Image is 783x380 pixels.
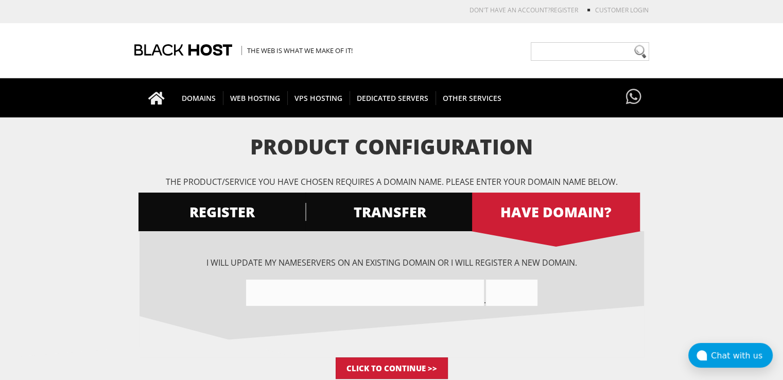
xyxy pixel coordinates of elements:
[531,42,649,61] input: Need help?
[287,78,350,117] a: VPS HOSTING
[688,343,773,368] button: Chat with us
[711,351,773,360] div: Chat with us
[436,91,509,105] span: OTHER SERVICES
[472,203,640,221] span: HAVE DOMAIN?
[175,91,223,105] span: DOMAINS
[138,203,306,221] span: REGISTER
[223,91,288,105] span: WEB HOSTING
[175,78,223,117] a: DOMAINS
[436,78,509,117] a: OTHER SERVICES
[350,91,436,105] span: DEDICATED SERVERS
[454,6,578,14] li: Don't have an account?
[138,193,306,231] a: REGISTER
[223,78,288,117] a: WEB HOSTING
[287,91,350,105] span: VPS HOSTING
[550,6,578,14] a: REGISTER
[595,6,649,14] a: Customer Login
[350,78,436,117] a: DEDICATED SERVERS
[305,193,473,231] a: TRANSFER
[305,203,473,221] span: TRANSFER
[336,357,448,379] input: Click to Continue >>
[140,176,644,187] p: The product/service you have chosen requires a domain name. Please enter your domain name below.
[241,46,353,55] span: The Web is what we make of it!
[472,193,640,231] a: HAVE DOMAIN?
[140,135,644,158] h1: Product Configuration
[140,257,644,306] div: I will update my nameservers on an existing domain Or I will register a new domain.
[138,78,175,117] a: Go to homepage
[140,280,644,306] div: .
[623,78,644,116] a: Have questions?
